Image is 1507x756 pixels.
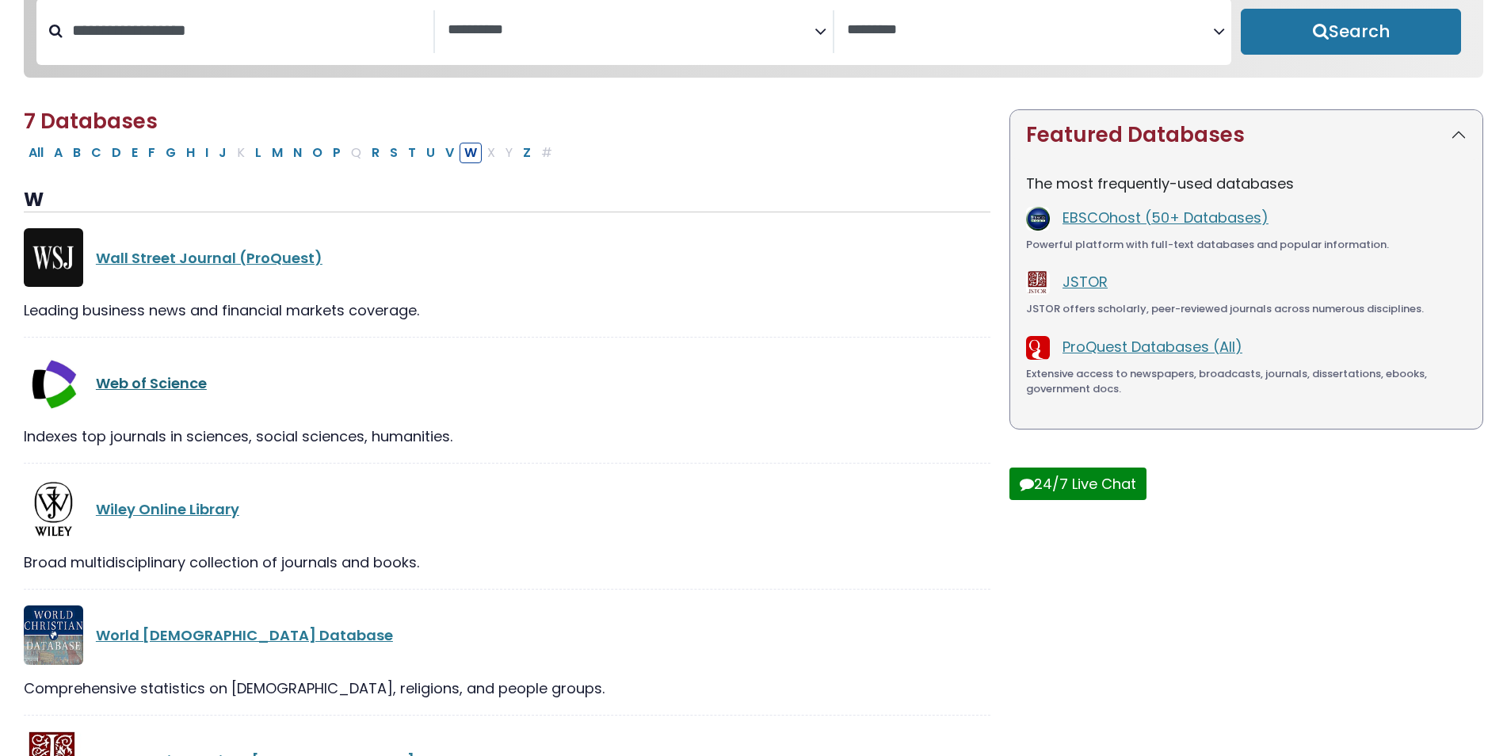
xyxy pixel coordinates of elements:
[24,678,990,699] div: Comprehensive statistics on [DEMOGRAPHIC_DATA], religions, and people groups.
[441,143,459,163] button: Filter Results V
[68,143,86,163] button: Filter Results B
[96,373,207,393] a: Web of Science
[328,143,345,163] button: Filter Results P
[161,143,181,163] button: Filter Results G
[127,143,143,163] button: Filter Results E
[1010,110,1482,160] button: Featured Databases
[24,143,48,163] button: All
[24,426,990,447] div: Indexes top journals in sciences, social sciences, humanities.
[367,143,384,163] button: Filter Results R
[518,143,536,163] button: Filter Results Z
[1026,237,1467,253] div: Powerful platform with full-text databases and popular information.
[1026,366,1467,397] div: Extensive access to newspapers, broadcasts, journals, dissertations, ebooks, government docs.
[1063,208,1269,227] a: EBSCOhost (50+ Databases)
[24,107,158,136] span: 7 Databases
[460,143,482,163] button: Filter Results W
[1063,337,1242,357] a: ProQuest Databases (All)
[24,552,990,573] div: Broad multidisciplinary collection of journals and books.
[448,22,814,39] textarea: Search
[96,248,322,268] a: Wall Street Journal (ProQuest)
[267,143,288,163] button: Filter Results M
[250,143,266,163] button: Filter Results L
[200,143,213,163] button: Filter Results I
[63,17,433,44] input: Search database by title or keyword
[143,143,160,163] button: Filter Results F
[1026,301,1467,317] div: JSTOR offers scholarly, peer-reviewed journals across numerous disciplines.
[1063,272,1108,292] a: JSTOR
[24,189,990,212] h3: W
[403,143,421,163] button: Filter Results T
[288,143,307,163] button: Filter Results N
[214,143,231,163] button: Filter Results J
[24,300,990,321] div: Leading business news and financial markets coverage.
[307,143,327,163] button: Filter Results O
[24,142,559,162] div: Alpha-list to filter by first letter of database name
[96,625,393,645] a: World [DEMOGRAPHIC_DATA] Database
[1241,9,1461,55] button: Submit for Search Results
[422,143,440,163] button: Filter Results U
[181,143,200,163] button: Filter Results H
[1009,468,1146,500] button: 24/7 Live Chat
[1026,173,1467,194] p: The most frequently-used databases
[86,143,106,163] button: Filter Results C
[96,499,239,519] a: Wiley Online Library
[49,143,67,163] button: Filter Results A
[107,143,126,163] button: Filter Results D
[385,143,403,163] button: Filter Results S
[847,22,1213,39] textarea: Search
